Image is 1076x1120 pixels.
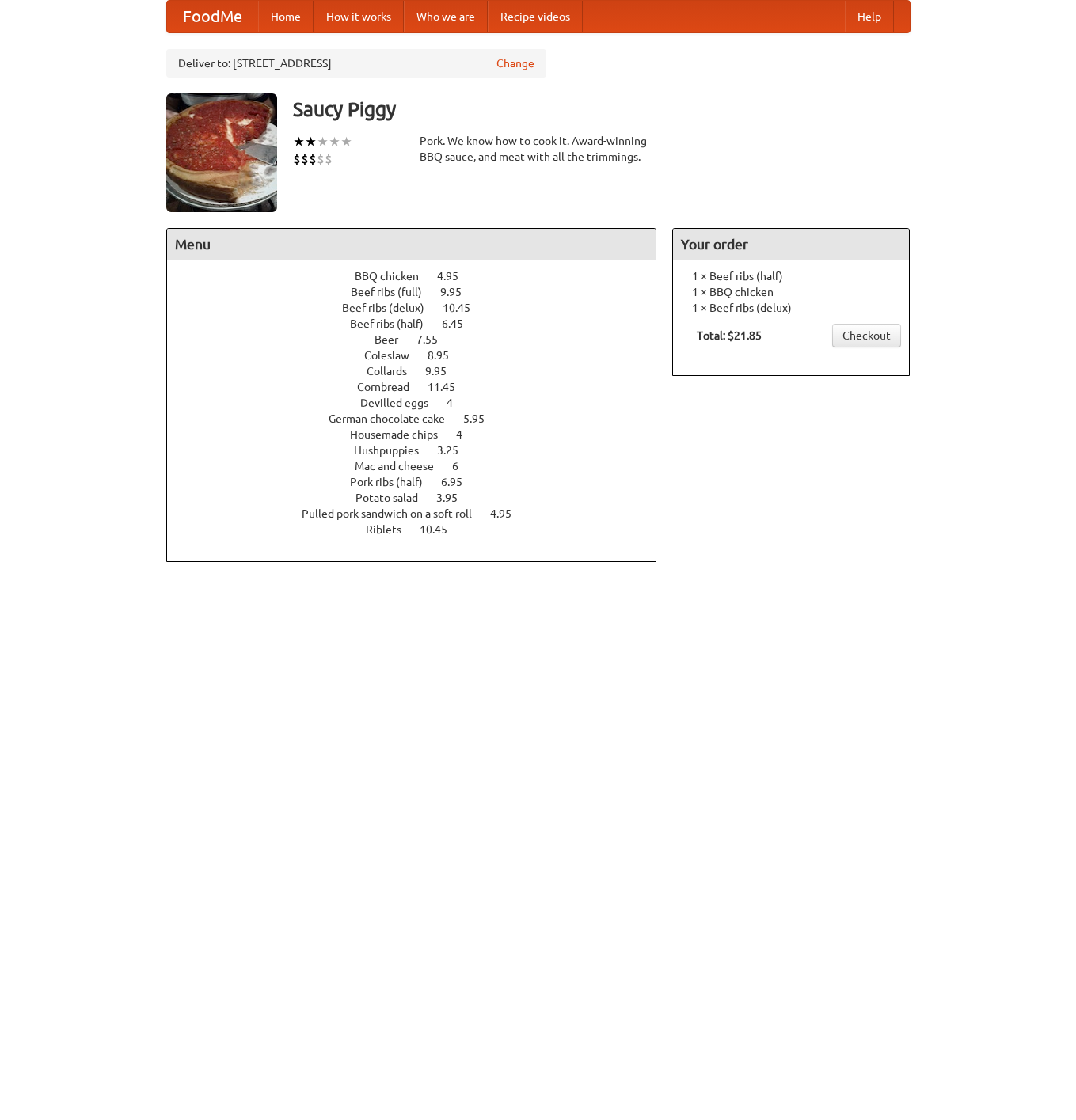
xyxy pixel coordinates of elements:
[447,397,469,409] span: 4
[488,1,583,32] a: Recipe videos
[452,460,474,473] span: 6
[364,349,425,362] span: Coleslaw
[342,302,500,314] a: Beef ribs (delux) 10.45
[350,317,439,330] span: Beef ribs (half)
[355,492,434,504] span: Potato salad
[350,476,439,488] span: Pork ribs (half)
[490,507,527,520] span: 4.95
[354,444,435,457] span: Hushpuppies
[367,365,423,378] span: Collards
[420,133,657,165] div: Pork. We know how to cook it. Award-winning BBQ sauce, and meat with all the trimmings.
[355,270,435,283] span: BBQ chicken
[350,428,492,441] a: Housemade chips 4
[496,55,534,71] a: Change
[317,150,325,168] li: $
[355,460,488,473] a: Mac and cheese 6
[329,412,514,425] a: German chocolate cake 5.95
[351,286,438,298] span: Beef ribs (full)
[443,302,486,314] span: 10.45
[167,229,656,260] h4: Menu
[314,1,404,32] a: How it works
[428,349,465,362] span: 8.95
[355,270,488,283] a: BBQ chicken 4.95
[436,492,473,504] span: 3.95
[420,523,463,536] span: 10.45
[375,333,414,346] span: Beer
[442,317,479,330] span: 6.45
[367,365,476,378] a: Collards 9.95
[681,284,901,300] li: 1 × BBQ chicken
[350,317,492,330] a: Beef ribs (half) 6.45
[301,150,309,168] li: $
[366,523,477,536] a: Riblets 10.45
[293,93,911,125] h3: Saucy Piggy
[167,1,258,32] a: FoodMe
[350,428,454,441] span: Housemade chips
[340,133,352,150] li: ★
[440,286,477,298] span: 9.95
[309,150,317,168] li: $
[293,133,305,150] li: ★
[456,428,478,441] span: 4
[463,412,500,425] span: 5.95
[354,444,488,457] a: Hushpuppies 3.25
[166,49,546,78] div: Deliver to: [STREET_ADDRESS]
[375,333,467,346] a: Beer 7.55
[360,397,444,409] span: Devilled eggs
[357,381,485,393] a: Cornbread 11.45
[428,381,471,393] span: 11.45
[293,150,301,168] li: $
[425,365,462,378] span: 9.95
[441,476,478,488] span: 6.95
[302,507,541,520] a: Pulled pork sandwich on a soft roll 4.95
[673,229,909,260] h4: Your order
[416,333,454,346] span: 7.55
[351,286,491,298] a: Beef ribs (full) 9.95
[366,523,417,536] span: Riblets
[305,133,317,150] li: ★
[325,150,333,168] li: $
[329,412,461,425] span: German chocolate cake
[437,270,474,283] span: 4.95
[360,397,482,409] a: Devilled eggs 4
[404,1,488,32] a: Who we are
[329,133,340,150] li: ★
[437,444,474,457] span: 3.25
[681,268,901,284] li: 1 × Beef ribs (half)
[350,476,492,488] a: Pork ribs (half) 6.95
[845,1,894,32] a: Help
[357,381,425,393] span: Cornbread
[317,133,329,150] li: ★
[364,349,478,362] a: Coleslaw 8.95
[355,460,450,473] span: Mac and cheese
[355,492,487,504] a: Potato salad 3.95
[166,93,277,212] img: angular.jpg
[681,300,901,316] li: 1 × Beef ribs (delux)
[832,324,901,347] a: Checkout
[342,302,440,314] span: Beef ribs (delux)
[697,329,762,342] b: Total: $21.85
[258,1,314,32] a: Home
[302,507,488,520] span: Pulled pork sandwich on a soft roll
